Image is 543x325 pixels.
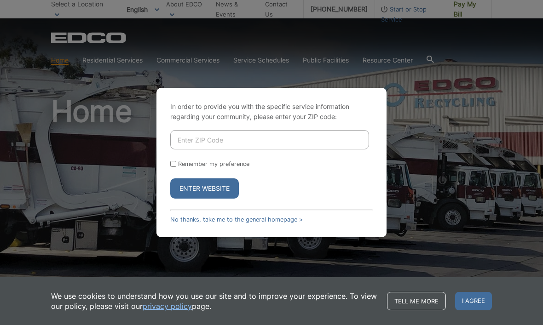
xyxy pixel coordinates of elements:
a: No thanks, take me to the general homepage > [170,216,303,223]
a: Tell me more [387,292,446,310]
label: Remember my preference [178,160,249,167]
span: I agree [455,292,492,310]
p: In order to provide you with the specific service information regarding your community, please en... [170,102,373,122]
button: Enter Website [170,178,239,199]
input: Enter ZIP Code [170,130,369,149]
a: privacy policy [143,301,192,311]
p: We use cookies to understand how you use our site and to improve your experience. To view our pol... [51,291,378,311]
